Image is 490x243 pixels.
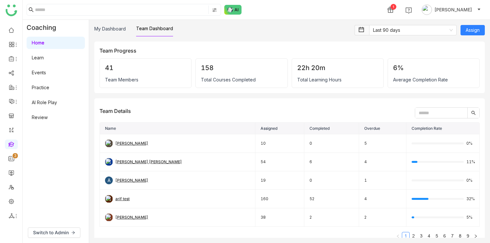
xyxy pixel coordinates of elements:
[224,5,242,15] img: ask-buddy-normal.svg
[304,123,359,134] th: Completed
[461,25,485,35] button: Assign
[456,232,464,240] li: 8
[115,159,182,165] div: [PERSON_NAME] [PERSON_NAME]
[426,232,433,239] a: 4
[466,160,474,164] span: 11%
[359,190,406,208] td: 4
[406,123,480,134] th: Completion Rate
[394,232,402,240] button: Previous Page
[393,77,474,82] div: Average Completion Rate
[105,64,186,72] div: 41
[402,232,409,239] a: 1
[422,5,432,15] img: avatar
[105,140,113,147] img: 684fd8469a55a50394c15cc7
[410,232,417,239] a: 2
[304,153,359,171] td: 6
[418,232,425,239] a: 3
[201,64,282,72] div: 158
[464,232,472,239] a: 9
[13,153,18,158] nz-badge-sup: 3
[115,214,148,221] div: [PERSON_NAME]
[304,190,359,208] td: 52
[255,134,304,153] td: 10
[99,47,136,55] div: Team Progress
[435,6,472,13] span: [PERSON_NAME]
[420,5,482,15] button: [PERSON_NAME]
[359,208,406,227] td: 2
[115,140,148,147] div: [PERSON_NAME]
[32,55,44,60] a: Learn
[201,77,282,82] div: Total Courses Completed
[105,77,186,82] div: Team Members
[212,7,217,13] img: search-type.svg
[359,171,406,190] td: 1
[105,158,113,166] img: 684a9b57de261c4b36a3d29f
[32,70,46,75] a: Events
[304,208,359,227] td: 2
[255,171,304,190] td: 19
[105,195,113,203] img: 684abccfde261c4b36a4c026
[32,85,49,90] a: Practice
[115,196,130,202] div: arif test
[28,227,80,238] button: Switch to Admin
[14,152,17,159] p: 3
[100,123,255,134] th: Name
[136,26,173,31] a: Team Dashboard
[466,197,474,201] span: 32%
[410,232,417,240] li: 2
[393,64,474,72] div: 6%
[33,229,69,236] span: Switch to Admin
[304,134,359,153] td: 0
[304,171,359,190] td: 0
[359,153,406,171] td: 4
[472,232,480,240] button: Next Page
[433,232,440,239] a: 5
[32,100,57,105] a: AI Role Play
[297,77,378,82] div: Total Learning Hours
[255,208,304,227] td: 38
[373,25,453,35] nz-select-item: Last 90 days
[108,176,111,184] span: A
[466,141,474,145] span: 0%
[441,232,449,240] li: 6
[32,115,48,120] a: Review
[391,4,396,10] div: 1
[32,40,44,45] a: Home
[255,190,304,208] td: 160
[466,178,474,182] span: 0%
[255,153,304,171] td: 54
[466,215,474,219] span: 5%
[441,232,448,239] a: 6
[425,232,433,240] li: 4
[405,7,412,14] img: help.svg
[359,134,406,153] td: 5
[297,64,378,72] div: 22h 20m
[99,107,131,115] div: Team Details
[466,27,480,34] span: Assign
[6,5,17,16] img: logo
[105,213,113,221] img: 684a9aedde261c4b36a3ced9
[457,232,464,239] a: 8
[255,123,304,134] th: Assigned
[115,177,148,184] div: [PERSON_NAME]
[94,26,126,31] a: My Dashboard
[359,123,406,134] th: Overdue
[449,232,456,239] a: 7
[23,20,66,35] div: Coaching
